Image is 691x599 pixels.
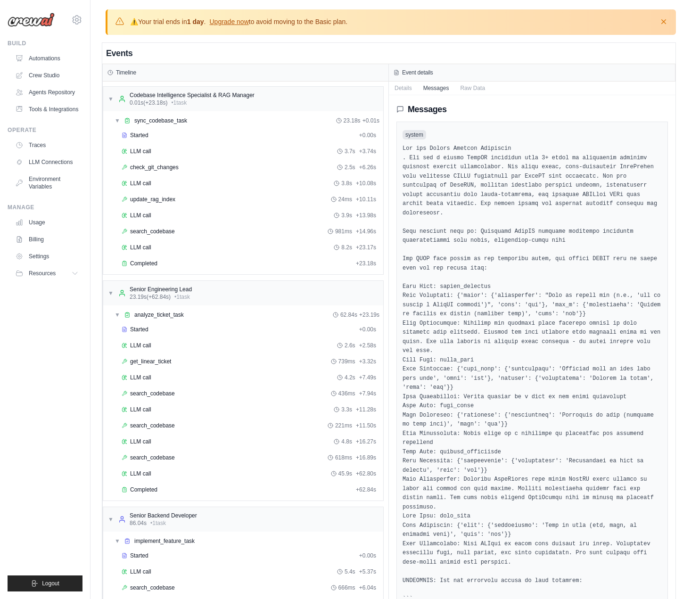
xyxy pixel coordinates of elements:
[356,422,376,429] span: + 11.50s
[130,438,151,445] span: LLM call
[359,358,376,365] span: + 3.32s
[359,131,376,139] span: + 0.00s
[108,289,114,297] span: ▼
[341,244,352,251] span: 8.2s
[171,99,187,107] span: • 1 task
[644,554,691,599] div: Chat Widget
[134,311,184,319] span: analyze_ticket_task
[130,99,167,107] span: 0.01s (+23.18s)
[29,270,56,277] span: Resources
[130,406,151,413] span: LLM call
[408,103,446,116] h2: Messages
[454,82,491,95] button: Raw Data
[359,374,376,381] span: + 7.49s
[130,18,138,25] strong: ⚠️
[338,470,352,477] span: 45.9s
[356,228,376,235] span: + 14.96s
[130,212,151,219] span: LLM call
[335,454,352,461] span: 618ms
[356,406,376,413] span: + 11.28s
[341,406,352,413] span: 3.3s
[130,260,157,267] span: Completed
[356,470,376,477] span: + 62.80s
[389,82,418,95] button: Details
[130,17,347,26] p: Your trial ends in . to avoid moving to the Basic plan.
[345,374,355,381] span: 4.2s
[359,390,376,397] span: + 7.94s
[335,228,352,235] span: 981ms
[356,180,376,187] span: + 10.08s
[11,155,82,170] a: LLM Connections
[338,196,352,203] span: 24ms
[359,311,379,319] span: + 23.19s
[130,148,151,155] span: LLM call
[11,232,82,247] a: Billing
[356,454,376,461] span: + 16.89s
[130,552,148,559] span: Started
[174,293,190,301] span: • 1 task
[130,358,171,365] span: get_linear_ticket
[356,244,376,251] span: + 23.17s
[187,18,204,25] strong: 1 day
[130,286,192,293] div: Senior Engineering Lead
[11,68,82,83] a: Crew Studio
[108,95,114,103] span: ▼
[134,537,195,545] span: implement_feature_task
[340,311,357,319] span: 62.84s
[115,311,120,319] span: ▼
[11,215,82,230] a: Usage
[134,117,187,124] span: sync_codebase_task
[115,117,120,124] span: ▼
[418,82,455,95] button: Messages
[8,40,82,47] div: Build
[116,69,136,76] h3: Timeline
[359,342,376,349] span: + 2.58s
[130,454,175,461] span: search_codebase
[209,18,248,25] a: Upgrade now
[359,584,376,591] span: + 6.04s
[115,537,120,545] span: ▼
[356,212,376,219] span: + 13.98s
[130,228,175,235] span: search_codebase
[42,580,59,587] span: Logout
[130,180,151,187] span: LLM call
[130,568,151,575] span: LLM call
[130,293,171,301] span: 23.19s (+62.84s)
[338,358,355,365] span: 739ms
[130,326,148,333] span: Started
[341,212,352,219] span: 3.9s
[11,138,82,153] a: Traces
[11,249,82,264] a: Settings
[130,91,255,99] div: Codebase Intelligence Specialist & RAG Manager
[8,204,82,211] div: Manage
[359,568,376,575] span: + 5.37s
[11,102,82,117] a: Tools & Integrations
[11,172,82,194] a: Environment Variables
[130,584,175,591] span: search_codebase
[359,326,376,333] span: + 0.00s
[130,196,175,203] span: update_rag_index
[130,374,151,381] span: LLM call
[359,148,376,155] span: + 3.74s
[130,390,175,397] span: search_codebase
[130,422,175,429] span: search_codebase
[356,196,376,203] span: + 10.11s
[403,130,426,139] span: system
[130,519,147,527] span: 86.04s
[345,148,355,155] span: 3.7s
[150,519,166,527] span: • 1 task
[11,266,82,281] button: Resources
[8,13,55,27] img: Logo
[341,438,352,445] span: 4.8s
[130,244,151,251] span: LLM call
[130,164,179,171] span: check_git_changes
[362,117,379,124] span: + 0.01s
[356,260,376,267] span: + 23.18s
[402,69,433,76] h3: Event details
[359,552,376,559] span: + 0.00s
[341,180,352,187] span: 3.8s
[130,512,197,519] div: Senior Backend Developer
[130,470,151,477] span: LLM call
[11,85,82,100] a: Agents Repository
[106,47,132,60] h2: Events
